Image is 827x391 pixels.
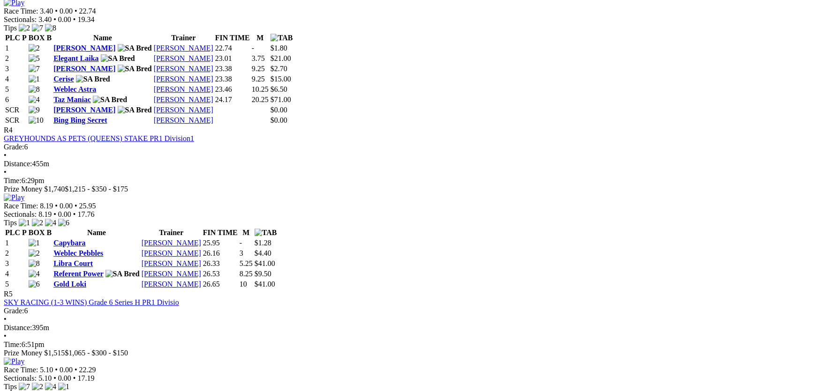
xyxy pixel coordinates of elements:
[203,269,238,279] td: 26.53
[5,64,27,74] td: 3
[142,249,201,257] a: [PERSON_NAME]
[240,239,242,247] text: -
[142,270,201,278] a: [PERSON_NAME]
[5,229,20,236] span: PLC
[53,33,152,43] th: Name
[53,65,115,73] a: [PERSON_NAME]
[53,96,91,103] a: Taz Maniac
[79,366,96,374] span: 22.29
[22,229,27,236] span: P
[58,374,71,382] span: 0.00
[271,44,287,52] span: $1.80
[5,44,27,53] td: 1
[53,210,56,218] span: •
[46,229,52,236] span: B
[154,85,213,93] a: [PERSON_NAME]
[271,65,287,73] span: $2.70
[29,96,40,104] img: 4
[252,54,265,62] text: 3.75
[53,15,56,23] span: •
[4,160,823,168] div: 455m
[5,54,27,63] td: 2
[75,366,77,374] span: •
[53,116,107,124] a: Bing Bing Secret
[5,74,27,84] td: 4
[252,85,269,93] text: 10.25
[53,374,56,382] span: •
[29,54,40,63] img: 5
[60,7,73,15] span: 0.00
[32,24,43,32] img: 7
[252,75,265,83] text: 9.25
[38,374,52,382] span: 5.10
[29,65,40,73] img: 7
[5,259,27,268] td: 3
[77,15,94,23] span: 19.34
[4,134,194,142] a: GREYHOUNDS AS PETS (QUEENS) STAKE PR1 Division1
[29,239,40,247] img: 1
[203,238,238,248] td: 25.95
[4,210,37,218] span: Sectionals:
[55,7,58,15] span: •
[75,202,77,210] span: •
[53,106,115,114] a: [PERSON_NAME]
[4,298,179,306] a: SKY RACING (1-3 WINS) Grade 6 Series H PR1 Divisio
[53,54,98,62] a: Elegant Laika
[255,249,271,257] span: $4.40
[5,116,27,125] td: SCR
[29,116,44,125] img: 10
[203,228,238,237] th: FIN TIME
[203,280,238,289] td: 26.65
[4,143,24,151] span: Grade:
[252,44,254,52] text: -
[29,34,45,42] span: BOX
[240,259,253,267] text: 5.25
[19,24,30,32] img: 2
[4,185,823,193] div: Prize Money $1,740
[4,160,32,168] span: Distance:
[45,383,56,391] img: 4
[255,259,275,267] span: $41.00
[4,177,823,185] div: 6:29pm
[53,249,103,257] a: Weblec Pebbles
[4,332,7,340] span: •
[215,85,250,94] td: 23.46
[76,75,110,83] img: SA Bred
[251,33,269,43] th: M
[255,270,271,278] span: $9.50
[79,7,96,15] span: 22.74
[77,210,94,218] span: 17.76
[4,7,38,15] span: Race Time:
[271,96,291,103] span: $71.00
[4,219,17,227] span: Tips
[215,95,250,104] td: 24.17
[215,74,250,84] td: 23.38
[271,75,291,83] span: $15.00
[53,85,96,93] a: Weblec Astra
[32,219,43,227] img: 2
[5,95,27,104] td: 6
[29,44,40,52] img: 2
[154,65,213,73] a: [PERSON_NAME]
[4,307,24,315] span: Grade:
[215,64,250,74] td: 23.38
[154,96,213,103] a: [PERSON_NAME]
[240,249,243,257] text: 3
[73,210,76,218] span: •
[38,210,52,218] span: 8.19
[118,106,152,114] img: SA Bred
[215,54,250,63] td: 23.01
[215,33,250,43] th: FIN TIME
[29,249,40,258] img: 2
[53,44,115,52] a: [PERSON_NAME]
[4,177,22,184] span: Time:
[154,116,213,124] a: [PERSON_NAME]
[142,280,201,288] a: [PERSON_NAME]
[4,315,7,323] span: •
[53,270,103,278] a: Referent Power
[271,106,287,114] span: $0.00
[58,210,71,218] span: 0.00
[4,349,823,357] div: Prize Money $1,515
[60,366,73,374] span: 0.00
[252,65,265,73] text: 9.25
